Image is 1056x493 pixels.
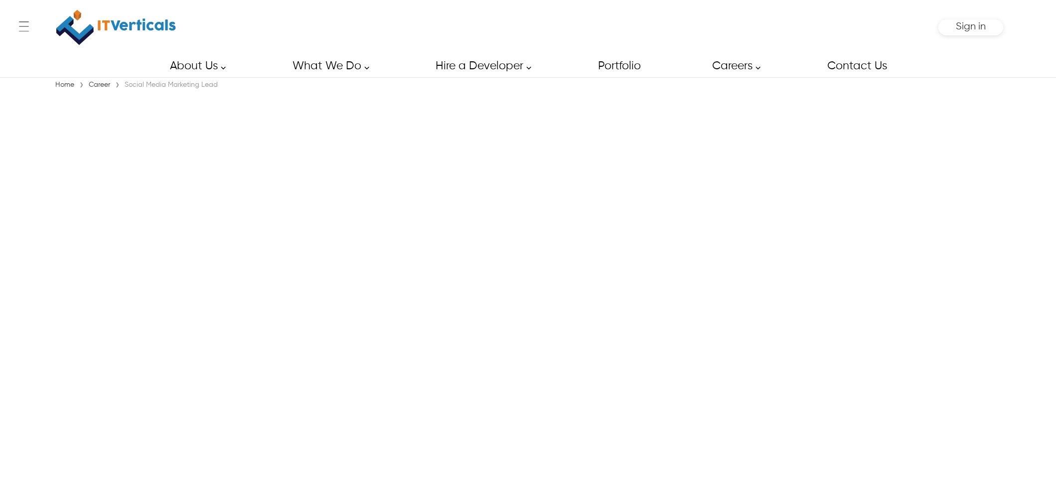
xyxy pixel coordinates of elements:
[816,55,898,77] a: Contact Us
[53,5,179,50] a: IT Verticals Inc
[53,81,77,88] a: Home
[281,55,375,77] a: What We Do
[701,55,766,77] a: Careers
[56,5,176,50] img: IT Verticals Inc
[86,81,113,88] a: Career
[424,55,537,77] a: Hire a Developer
[79,78,84,92] span: ›
[956,24,986,31] a: Sign in
[122,80,220,90] div: Social Media Marketing Lead
[587,55,651,77] a: Portfolio
[158,55,231,77] a: About Us
[956,21,986,32] span: Sign in
[115,78,120,92] span: ›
